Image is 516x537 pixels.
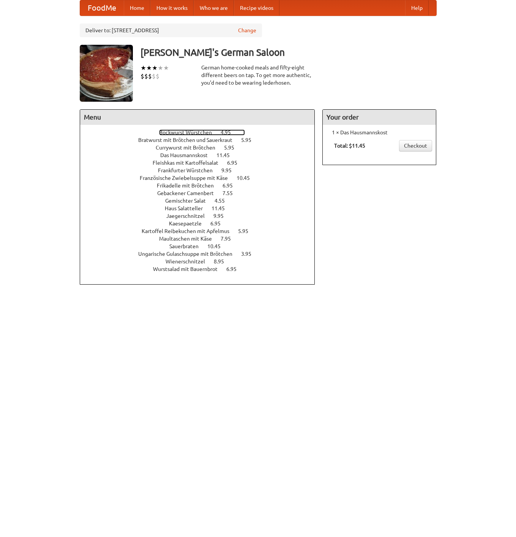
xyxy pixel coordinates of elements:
[238,228,256,234] span: 5.95
[140,175,264,181] a: Französische Zwiebelsuppe mit Käse 10.45
[138,137,240,143] span: Bratwurst mit Brötchen und Sauerkraut
[153,266,225,272] span: Wurstsalad mit Bauernbrot
[241,251,259,257] span: 3.95
[234,0,279,16] a: Recipe videos
[222,190,240,196] span: 7.55
[80,110,315,125] h4: Menu
[216,152,237,158] span: 11.45
[158,167,246,173] a: Frankfurter Würstchen 9.95
[166,213,238,219] a: Jaegerschnitzel 9.95
[213,213,231,219] span: 9.95
[80,0,124,16] a: FoodMe
[165,205,210,211] span: Haus Salatteller
[80,45,133,102] img: angular.jpg
[237,175,257,181] span: 10.45
[158,64,163,72] li: ★
[158,167,220,173] span: Frankfurter Würstchen
[201,64,315,87] div: German home-cooked meals and fifty-eight different beers on tap. To get more authentic, you'd nee...
[142,228,237,234] span: Kartoffel Reibekuchen mit Apfelmus
[194,0,234,16] a: Who we are
[221,129,238,135] span: 4.95
[323,110,436,125] h4: Your order
[169,220,235,227] a: Kaesepaetzle 6.95
[327,129,432,136] li: 1 × Das Hausmannskost
[159,236,219,242] span: Maultaschen mit Käse
[165,198,239,204] a: Gemischter Salat 4.55
[153,266,251,272] a: Wurstsalad mit Bauernbrot 6.95
[215,198,232,204] span: 4.55
[169,220,209,227] span: Kaesepaetzle
[241,137,259,143] span: 5.95
[157,190,221,196] span: Gebackener Camenbert
[156,145,248,151] a: Currywurst mit Brötchen 5.95
[140,45,437,60] h3: [PERSON_NAME]'s German Saloon
[169,243,206,249] span: Sauerbraten
[405,0,429,16] a: Help
[210,220,228,227] span: 6.95
[142,228,262,234] a: Kartoffel Reibekuchen mit Apfelmus 5.95
[159,129,245,135] a: Bockwurst Würstchen 4.95
[156,72,159,80] li: $
[166,213,212,219] span: Jaegerschnitzel
[222,183,240,189] span: 6.95
[334,143,365,149] b: Total: $11.45
[221,236,238,242] span: 7.95
[148,72,152,80] li: $
[399,140,432,151] a: Checkout
[140,64,146,72] li: ★
[140,175,235,181] span: Französische Zwiebelsuppe mit Käse
[214,258,232,265] span: 8.95
[221,167,239,173] span: 9.95
[153,160,226,166] span: Fleishkas mit Kartoffelsalat
[138,137,265,143] a: Bratwurst mit Brötchen und Sauerkraut 5.95
[152,72,156,80] li: $
[156,145,223,151] span: Currywurst mit Brötchen
[157,183,247,189] a: Frikadelle mit Brötchen 6.95
[224,145,242,151] span: 5.95
[80,24,262,37] div: Deliver to: [STREET_ADDRESS]
[163,64,169,72] li: ★
[166,258,238,265] a: Wienerschnitzel 8.95
[153,160,251,166] a: Fleishkas mit Kartoffelsalat 6.95
[157,190,247,196] a: Gebackener Camenbert 7.55
[207,243,228,249] span: 10.45
[211,205,232,211] span: 11.45
[227,160,245,166] span: 6.95
[152,64,158,72] li: ★
[160,152,215,158] span: Das Hausmannskost
[146,64,152,72] li: ★
[144,72,148,80] li: $
[138,251,240,257] span: Ungarische Gulaschsuppe mit Brötchen
[238,27,256,34] a: Change
[159,236,245,242] a: Maultaschen mit Käse 7.95
[169,243,235,249] a: Sauerbraten 10.45
[140,72,144,80] li: $
[159,129,219,135] span: Bockwurst Würstchen
[124,0,150,16] a: Home
[226,266,244,272] span: 6.95
[150,0,194,16] a: How it works
[157,183,221,189] span: Frikadelle mit Brötchen
[165,198,213,204] span: Gemischter Salat
[165,205,239,211] a: Haus Salatteller 11.45
[138,251,265,257] a: Ungarische Gulaschsuppe mit Brötchen 3.95
[160,152,244,158] a: Das Hausmannskost 11.45
[166,258,213,265] span: Wienerschnitzel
